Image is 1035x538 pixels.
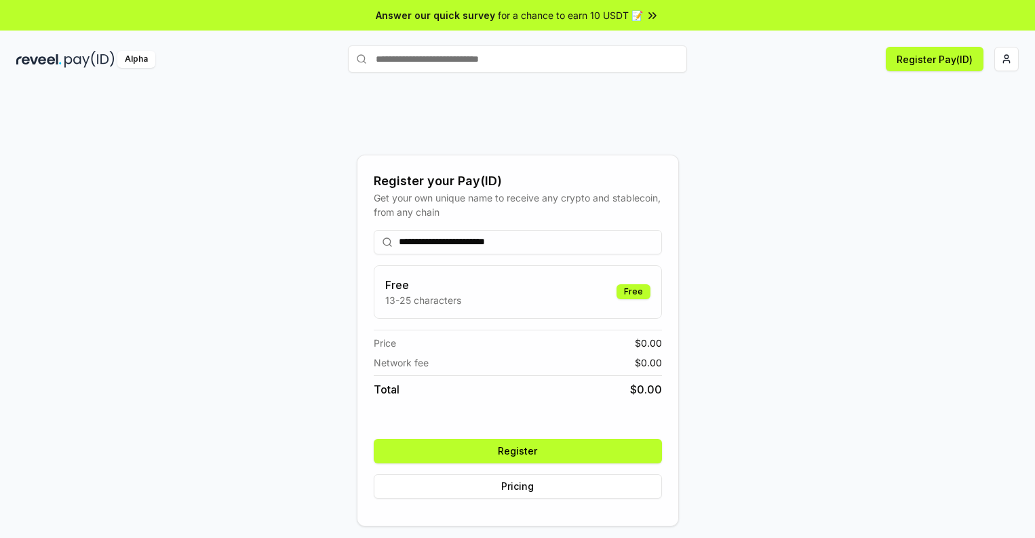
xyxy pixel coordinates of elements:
[630,381,662,398] span: $ 0.00
[374,191,662,219] div: Get your own unique name to receive any crypto and stablecoin, from any chain
[376,8,495,22] span: Answer our quick survey
[617,284,650,299] div: Free
[374,172,662,191] div: Register your Pay(ID)
[385,277,461,293] h3: Free
[635,336,662,350] span: $ 0.00
[498,8,643,22] span: for a chance to earn 10 USDT 📝
[374,474,662,499] button: Pricing
[64,51,115,68] img: pay_id
[374,356,429,370] span: Network fee
[886,47,983,71] button: Register Pay(ID)
[374,381,399,398] span: Total
[385,293,461,307] p: 13-25 characters
[117,51,155,68] div: Alpha
[374,336,396,350] span: Price
[374,439,662,463] button: Register
[635,356,662,370] span: $ 0.00
[16,51,62,68] img: reveel_dark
